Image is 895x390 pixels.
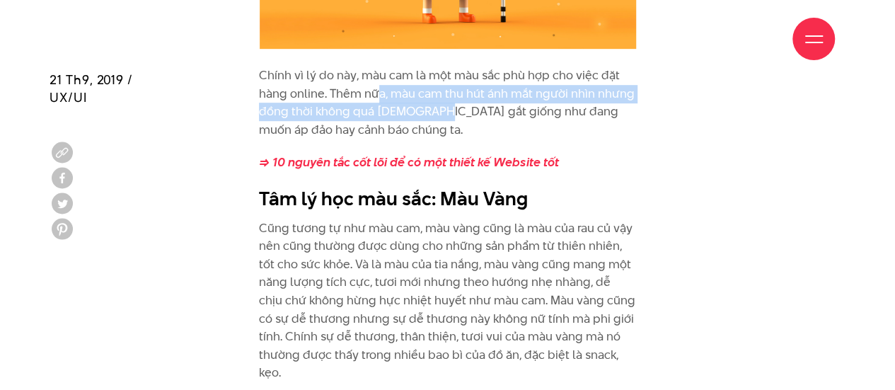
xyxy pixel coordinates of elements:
a: => 10 nguyên tắc cốt lõi để có một thiết kế Website tốt [259,154,559,171]
b: Tâm lý học màu sắc: Màu Vàng [259,185,528,212]
p: Cũng tương tự như màu cam, màu vàng cũng là màu của rau củ vậy nên cũng thường được dùng cho nhữn... [259,219,636,382]
p: Chính vì lý do này, màu cam là một màu sắc phù hợp cho việc đặt hàng online. Thêm nữa, màu cam th... [259,67,636,139]
span: 21 Th9, 2019 / UX/UI [50,71,133,106]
